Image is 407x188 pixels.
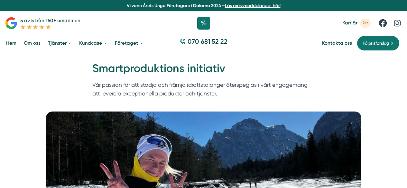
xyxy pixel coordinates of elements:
[5,35,18,51] a: Hem
[23,35,42,51] a: Om oss
[78,35,108,51] a: Kundcase
[322,40,352,46] a: Kontakta oss
[363,40,389,47] span: Få prisförslag
[92,61,315,81] h1: Smartproduktions initiativ
[188,37,227,46] span: 070 681 52 22
[357,36,400,51] a: Få prisförslag
[114,35,144,51] a: Företaget
[92,81,315,101] p: Vår passion för att stödja och främja idrottstalanger återspeglas i vårt engagemang att leverera ...
[177,37,230,49] a: 070 681 52 22
[225,3,281,8] a: Läs pressmeddelandet här!
[342,20,357,26] span: Karriär
[342,19,371,27] a: Karriär 2st
[47,35,73,51] a: Tjänster
[3,3,405,9] p: Vi vann Årets Unga Företagare i Dalarna 2024 –
[20,17,80,24] p: 5 av 5 från 150+ omdömen
[360,19,371,27] span: 2st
